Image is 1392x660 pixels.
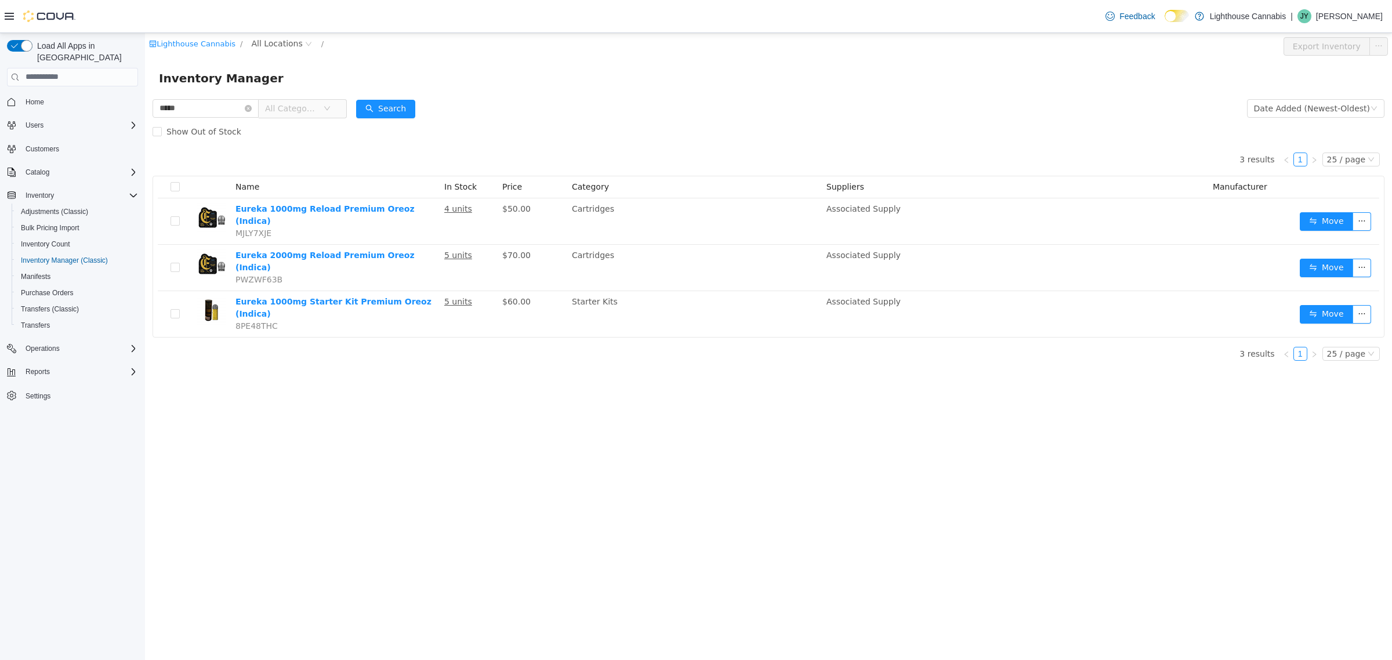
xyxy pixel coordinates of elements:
[2,187,143,204] button: Inventory
[1182,120,1220,133] div: 25 / page
[21,342,138,356] span: Operations
[21,165,138,179] span: Catalog
[357,264,386,273] span: $60.00
[16,253,113,267] a: Inventory Manager (Classic)
[1068,149,1122,158] span: Manufacturer
[1226,72,1232,80] i: icon: down
[1149,120,1162,133] a: 1
[21,188,138,202] span: Inventory
[26,168,49,177] span: Catalog
[21,321,50,330] span: Transfers
[1208,272,1226,291] button: icon: ellipsis
[1148,119,1162,133] li: 1
[16,237,75,251] a: Inventory Count
[422,258,677,304] td: Starter Kits
[1119,10,1155,22] span: Feedback
[21,223,79,233] span: Bulk Pricing Import
[16,205,138,219] span: Adjustments (Classic)
[52,170,81,199] img: Eureka 1000mg Reload Premium Oreoz (Indica) hero shot
[1155,226,1208,244] button: icon: swapMove
[1138,124,1145,130] i: icon: left
[16,318,138,332] span: Transfers
[422,212,677,258] td: Cartridges
[2,364,143,380] button: Reports
[2,164,143,180] button: Catalog
[52,216,81,245] img: Eureka 2000mg Reload Premium Oreoz (Indica) hero shot
[2,93,143,110] button: Home
[2,117,143,133] button: Users
[211,67,270,85] button: icon: searchSearch
[16,302,138,316] span: Transfers (Classic)
[681,264,756,273] span: Associated Supply
[1109,67,1225,84] div: Date Added (Newest-Oldest)
[12,236,143,252] button: Inventory Count
[1182,314,1220,327] div: 25 / page
[7,89,138,434] nav: Complex example
[1094,119,1129,133] li: 3 results
[357,149,377,158] span: Price
[1208,179,1226,198] button: icon: ellipsis
[299,149,332,158] span: In Stock
[26,97,44,107] span: Home
[90,171,270,193] a: Eureka 1000mg Reload Premium Oreoz (Indica)
[21,95,49,109] a: Home
[1165,22,1165,23] span: Dark Mode
[21,388,138,402] span: Settings
[21,389,55,403] a: Settings
[12,220,143,236] button: Bulk Pricing Import
[681,149,719,158] span: Suppliers
[2,387,143,404] button: Settings
[16,302,84,316] a: Transfers (Classic)
[21,142,138,156] span: Customers
[145,33,1392,660] iframe: To enrich screen reader interactions, please activate Accessibility in Grammarly extension settings
[1162,314,1176,328] li: Next Page
[357,171,386,180] span: $50.00
[2,140,143,157] button: Customers
[1223,123,1230,131] i: icon: down
[90,195,126,205] span: MJLY7XJE
[12,301,143,317] button: Transfers (Classic)
[1300,9,1308,23] span: JY
[1094,314,1129,328] li: 3 results
[1149,314,1162,327] a: 1
[21,256,108,265] span: Inventory Manager (Classic)
[1148,314,1162,328] li: 1
[1166,318,1173,325] i: icon: right
[1165,10,1189,22] input: Dark Mode
[26,191,54,200] span: Inventory
[1155,272,1208,291] button: icon: swapMove
[16,205,93,219] a: Adjustments (Classic)
[1155,179,1208,198] button: icon: swapMove
[90,149,114,158] span: Name
[1316,9,1383,23] p: [PERSON_NAME]
[16,286,78,300] a: Purchase Orders
[1101,5,1159,28] a: Feedback
[26,391,50,401] span: Settings
[12,269,143,285] button: Manifests
[681,217,756,227] span: Associated Supply
[21,165,54,179] button: Catalog
[32,40,138,63] span: Load All Apps in [GEOGRAPHIC_DATA]
[1297,9,1311,23] div: Jessie Yao
[1166,124,1173,130] i: icon: right
[299,171,327,180] u: 4 units
[21,272,50,281] span: Manifests
[179,72,186,80] i: icon: down
[12,317,143,333] button: Transfers
[1162,119,1176,133] li: Next Page
[681,171,756,180] span: Associated Supply
[23,10,75,22] img: Cova
[1138,318,1145,325] i: icon: left
[21,240,70,249] span: Inventory Count
[16,237,138,251] span: Inventory Count
[1134,119,1148,133] li: Previous Page
[26,344,60,353] span: Operations
[21,118,48,132] button: Users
